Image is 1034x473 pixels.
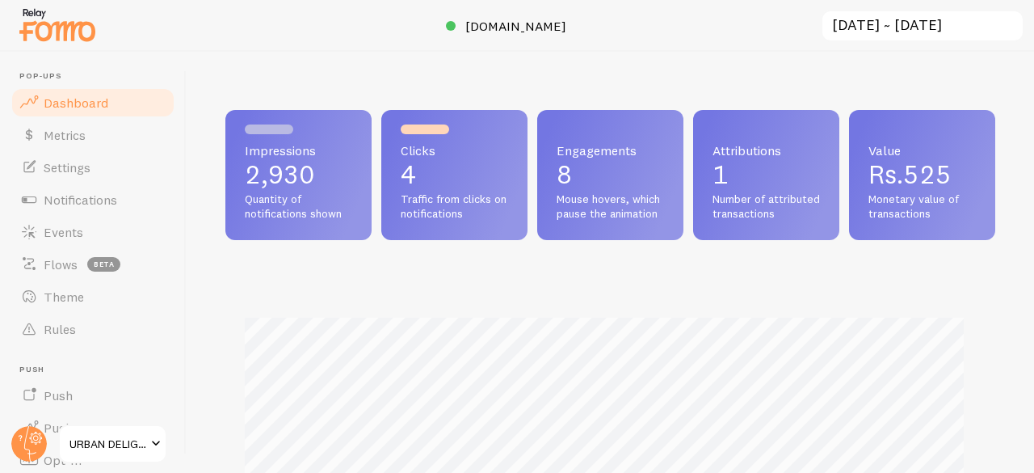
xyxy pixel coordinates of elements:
[245,162,352,188] p: 2,930
[557,192,664,221] span: Mouse hovers, which pause the animation
[10,412,176,444] a: Push Data
[245,144,352,157] span: Impressions
[10,87,176,119] a: Dashboard
[868,144,976,157] span: Value
[712,144,820,157] span: Attributions
[712,192,820,221] span: Number of attributed transactions
[19,365,176,375] span: Push
[44,127,86,143] span: Metrics
[19,71,176,82] span: Pop-ups
[44,95,108,111] span: Dashboard
[44,387,73,403] span: Push
[10,216,176,248] a: Events
[868,158,952,190] span: Rs.525
[401,144,508,157] span: Clicks
[44,256,78,272] span: Flows
[17,4,98,45] img: fomo-relay-logo-orange.svg
[557,162,664,188] p: 8
[44,321,76,337] span: Rules
[401,162,508,188] p: 4
[10,119,176,151] a: Metrics
[58,424,167,463] a: URBAN DELIGHT
[10,379,176,412] a: Push
[401,192,508,221] span: Traffic from clicks on notifications
[44,159,90,175] span: Settings
[10,248,176,281] a: Flows beta
[44,192,117,208] span: Notifications
[557,144,664,157] span: Engagements
[44,420,104,436] span: Push Data
[10,151,176,184] a: Settings
[10,313,176,345] a: Rules
[712,162,820,188] p: 1
[10,184,176,216] a: Notifications
[44,289,84,305] span: Theme
[245,192,352,221] span: Quantity of notifications shown
[10,281,176,313] a: Theme
[87,257,120,272] span: beta
[69,434,146,454] span: URBAN DELIGHT
[868,192,976,221] span: Monetary value of transactions
[44,224,83,240] span: Events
